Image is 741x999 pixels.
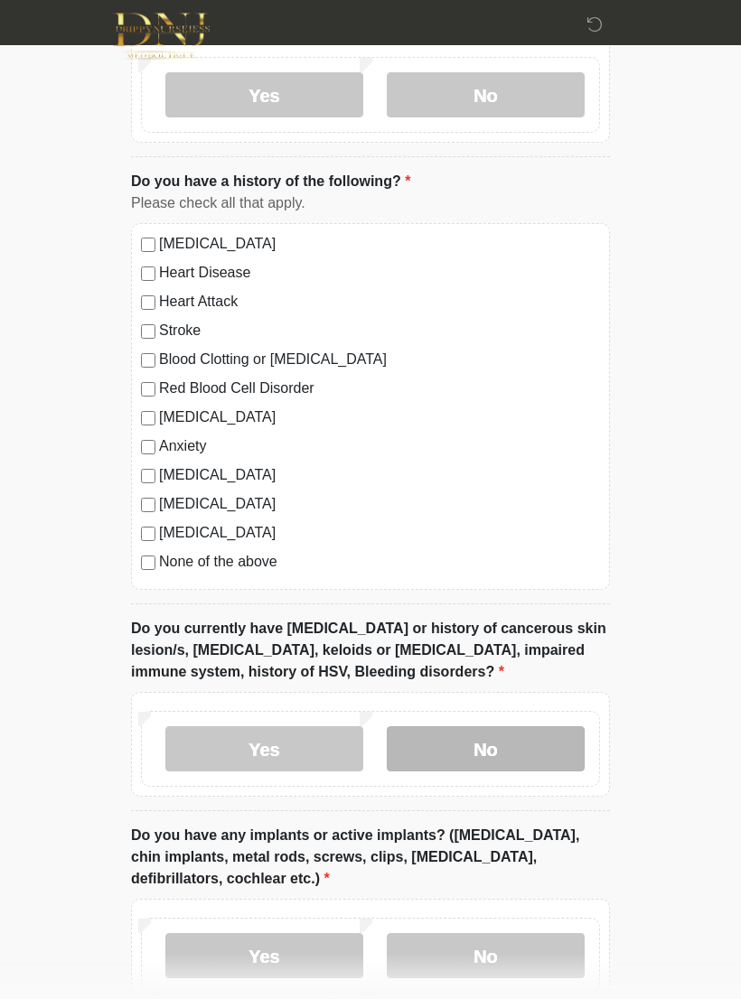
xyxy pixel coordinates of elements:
[159,263,600,285] label: Heart Disease
[159,378,600,400] label: Red Blood Cell Disorder
[141,556,155,571] input: None of the above
[141,296,155,311] input: Heart Attack
[387,934,585,979] label: No
[159,350,600,371] label: Blood Clotting or [MEDICAL_DATA]
[159,321,600,342] label: Stroke
[387,727,585,772] label: No
[159,552,600,574] label: None of the above
[131,826,610,891] label: Do you have any implants or active implants? ([MEDICAL_DATA], chin implants, metal rods, screws, ...
[159,436,600,458] label: Anxiety
[141,528,155,542] input: [MEDICAL_DATA]
[141,470,155,484] input: [MEDICAL_DATA]
[165,727,363,772] label: Yes
[141,325,155,340] input: Stroke
[141,441,155,455] input: Anxiety
[113,14,210,60] img: DNJ Med Boutique Logo
[141,354,155,369] input: Blood Clotting or [MEDICAL_DATA]
[131,193,610,215] div: Please check all that apply.
[141,238,155,253] input: [MEDICAL_DATA]
[141,383,155,397] input: Red Blood Cell Disorder
[131,172,410,193] label: Do you have a history of the following?
[141,267,155,282] input: Heart Disease
[141,499,155,513] input: [MEDICAL_DATA]
[159,465,600,487] label: [MEDICAL_DATA]
[159,407,600,429] label: [MEDICAL_DATA]
[159,494,600,516] label: [MEDICAL_DATA]
[159,523,600,545] label: [MEDICAL_DATA]
[165,73,363,118] label: Yes
[131,619,610,684] label: Do you currently have [MEDICAL_DATA] or history of cancerous skin lesion/s, [MEDICAL_DATA], keloi...
[141,412,155,426] input: [MEDICAL_DATA]
[159,234,600,256] label: [MEDICAL_DATA]
[159,292,600,313] label: Heart Attack
[387,73,585,118] label: No
[165,934,363,979] label: Yes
